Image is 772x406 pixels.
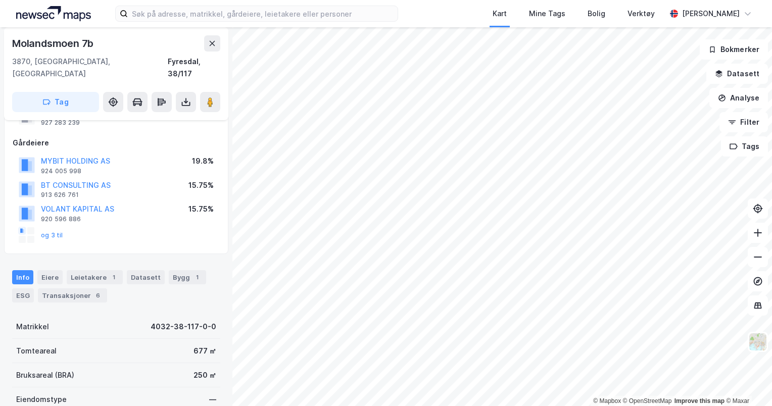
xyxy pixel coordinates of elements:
[188,203,214,215] div: 15.75%
[628,8,655,20] div: Verktøy
[128,6,398,21] input: Søk på adresse, matrikkel, gårdeiere, leietakere eller personer
[16,6,91,21] img: logo.a4113a55bc3d86da70a041830d287a7e.svg
[16,321,49,333] div: Matrikkel
[41,215,81,223] div: 920 596 886
[13,137,220,149] div: Gårdeiere
[593,397,621,404] a: Mapbox
[209,393,216,405] div: —
[127,270,165,284] div: Datasett
[493,8,507,20] div: Kart
[588,8,605,20] div: Bolig
[194,345,216,357] div: 677 ㎡
[709,88,768,108] button: Analyse
[682,8,740,20] div: [PERSON_NAME]
[12,56,168,80] div: 3870, [GEOGRAPHIC_DATA], [GEOGRAPHIC_DATA]
[194,369,216,381] div: 250 ㎡
[719,112,768,132] button: Filter
[37,270,63,284] div: Eiere
[12,288,34,302] div: ESG
[151,321,216,333] div: 4032-38-117-0-0
[529,8,565,20] div: Mine Tags
[41,191,79,199] div: 913 626 761
[674,397,725,404] a: Improve this map
[168,56,220,80] div: Fyresdal, 38/117
[706,64,768,84] button: Datasett
[12,270,33,284] div: Info
[41,119,80,127] div: 927 283 239
[38,288,107,302] div: Transaksjoner
[93,290,103,300] div: 6
[623,397,672,404] a: OpenStreetMap
[748,332,767,351] img: Z
[109,272,119,282] div: 1
[192,155,214,167] div: 19.8%
[192,272,202,282] div: 1
[16,345,57,357] div: Tomteareal
[721,136,768,157] button: Tags
[16,369,74,381] div: Bruksareal (BRA)
[700,39,768,60] button: Bokmerker
[41,167,81,175] div: 924 005 998
[67,270,123,284] div: Leietakere
[12,92,99,112] button: Tag
[169,270,206,284] div: Bygg
[721,358,772,406] iframe: Chat Widget
[16,393,67,405] div: Eiendomstype
[188,179,214,191] div: 15.75%
[12,35,95,52] div: Molandsmoen 7b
